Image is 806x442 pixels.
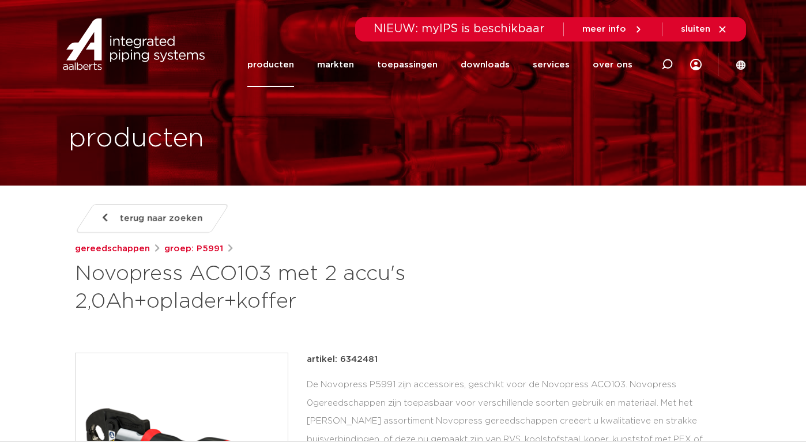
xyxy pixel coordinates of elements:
a: gereedschappen [75,242,150,256]
a: downloads [461,43,510,87]
a: over ons [593,43,632,87]
a: producten [247,43,294,87]
a: terug naar zoeken [75,204,229,233]
nav: Menu [247,43,632,87]
a: meer info [582,24,643,35]
span: meer info [582,25,626,33]
p: artikel: 6342481 [307,353,378,367]
span: sluiten [681,25,710,33]
a: sluiten [681,24,728,35]
a: markten [317,43,354,87]
a: toepassingen [377,43,438,87]
h1: producten [69,120,204,157]
h1: Novopress ACO103 met 2 accu's 2,0Ah+oplader+koffer [75,260,508,316]
span: NIEUW: myIPS is beschikbaar [374,23,545,35]
a: groep: P5991 [164,242,223,256]
span: terug naar zoeken [120,209,202,228]
a: services [533,43,570,87]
